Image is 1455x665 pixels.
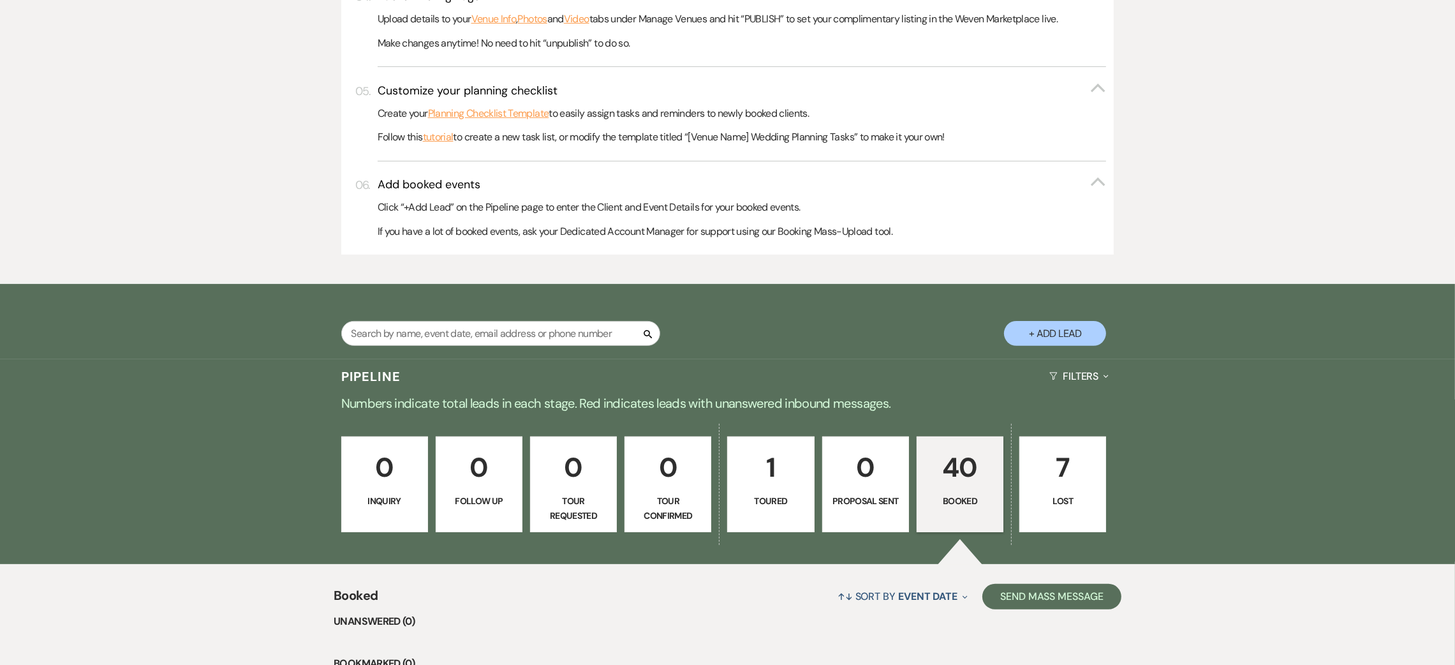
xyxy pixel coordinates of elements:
[1044,359,1114,393] button: Filters
[428,105,549,122] a: Planning Checklist Template
[838,590,853,603] span: ↑↓
[1004,321,1106,346] button: + Add Lead
[378,83,1107,99] button: Customize your planning checklist
[444,494,514,508] p: Follow Up
[378,11,1107,27] p: Upload details to your , and tabs under Manage Venues and hit “PUBLISH” to set your complimentary...
[518,11,547,27] a: Photos
[378,199,1107,216] p: Click “+Add Lead” on the Pipeline page to enter the Client and Event Details for your booked events.
[538,494,609,523] p: Tour Requested
[444,446,514,489] p: 0
[1019,437,1106,532] a: 7Lost
[735,446,806,489] p: 1
[1028,446,1098,489] p: 7
[735,494,806,508] p: Toured
[538,446,609,489] p: 0
[334,586,378,613] span: Booked
[925,446,995,489] p: 40
[269,393,1187,414] p: Numbers indicate total leads in each stage. Red indicates leads with unanswered inbound messages.
[564,11,589,27] a: Video
[350,494,420,508] p: Inquiry
[1028,494,1098,508] p: Lost
[624,437,711,532] a: 0Tour Confirmed
[898,590,957,603] span: Event Date
[341,321,660,346] input: Search by name, event date, email address or phone number
[378,177,1107,193] button: Add booked events
[334,613,1121,630] li: Unanswered (0)
[925,494,995,508] p: Booked
[341,437,428,532] a: 0Inquiry
[831,494,901,508] p: Proposal Sent
[831,446,901,489] p: 0
[350,446,420,489] p: 0
[378,35,1107,52] p: Make changes anytime! No need to hit “unpublish” to do so.
[423,129,454,146] a: tutorial
[917,437,1003,532] a: 40Booked
[822,437,909,532] a: 0Proposal Sent
[341,368,401,385] h3: Pipeline
[378,129,1107,146] p: Follow this to create a new task list, or modify the template titled “[Venue Name] Wedding Planni...
[982,584,1121,609] button: Send Mass Message
[378,83,558,99] h3: Customize your planning checklist
[378,105,1107,122] p: Create your to easily assign tasks and reminders to newly booked clients.
[633,494,703,523] p: Tour Confirmed
[378,223,1107,240] p: If you have a lot of booked events, ask your Dedicated Account Manager for support using our Book...
[727,437,814,532] a: 1Toured
[633,446,703,489] p: 0
[530,437,617,532] a: 0Tour Requested
[471,11,517,27] a: Venue Info
[378,177,480,193] h3: Add booked events
[436,437,522,532] a: 0Follow Up
[832,579,973,613] button: Sort By Event Date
